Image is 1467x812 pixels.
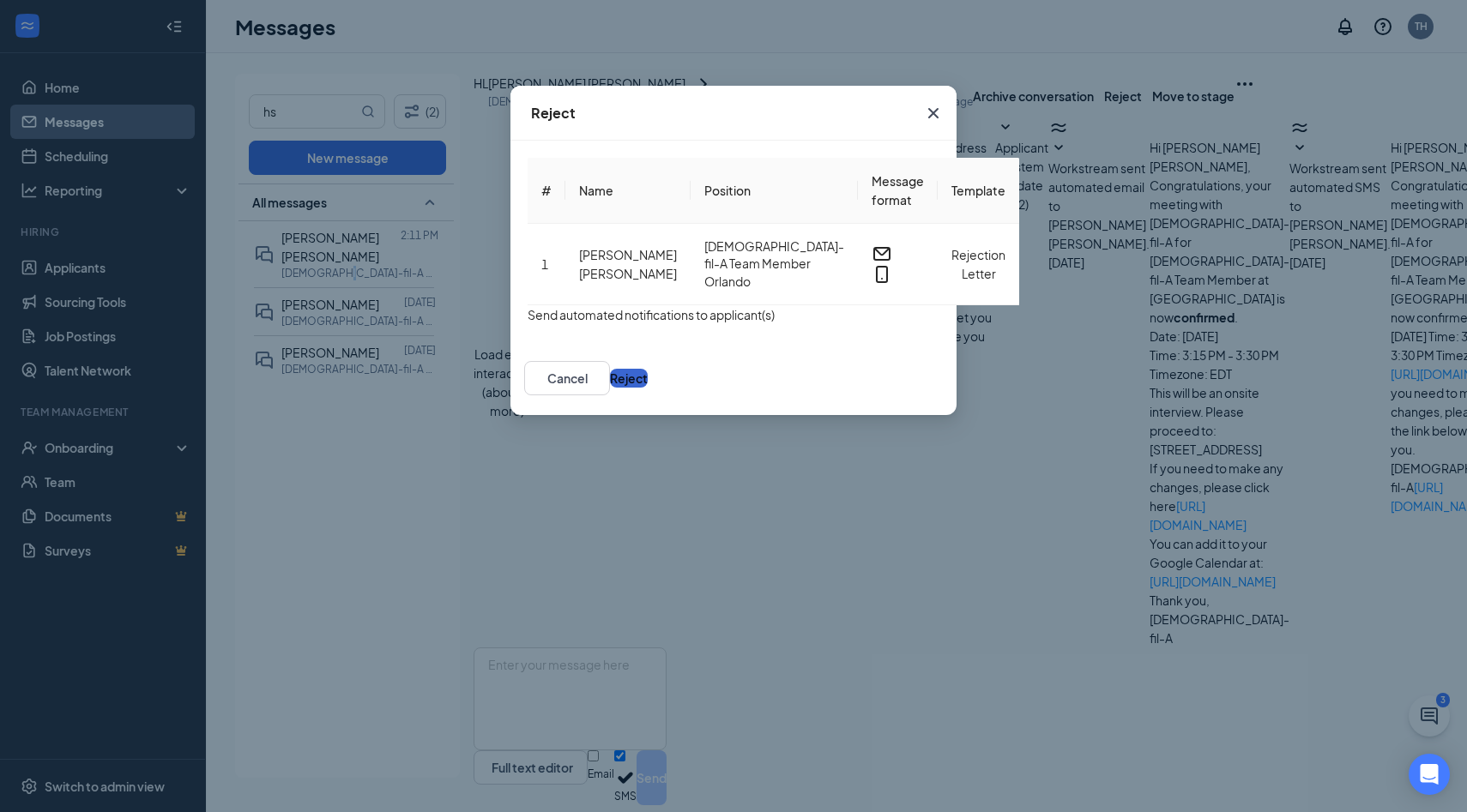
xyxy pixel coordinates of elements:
[610,369,648,388] button: Reject
[938,158,1019,224] th: Template
[691,158,858,224] th: Position
[910,86,957,141] button: Close
[872,244,892,264] svg: Email
[923,103,944,123] svg: Cross
[704,272,844,291] span: Orlando
[951,247,1005,281] span: Rejection Letter
[872,264,892,285] svg: MobileSms
[565,158,691,224] th: Name
[531,104,576,123] div: Reject
[528,158,565,224] th: #
[704,238,844,272] span: [DEMOGRAPHIC_DATA]-fil-A Team Member
[858,158,938,224] th: Message format
[1409,754,1450,795] div: Open Intercom Messenger
[951,245,1005,283] button: Rejection Letter
[541,256,548,272] span: 1
[528,305,775,324] span: Send automated notifications to applicant(s)
[565,224,691,305] td: [PERSON_NAME] [PERSON_NAME]
[524,361,610,395] button: Cancel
